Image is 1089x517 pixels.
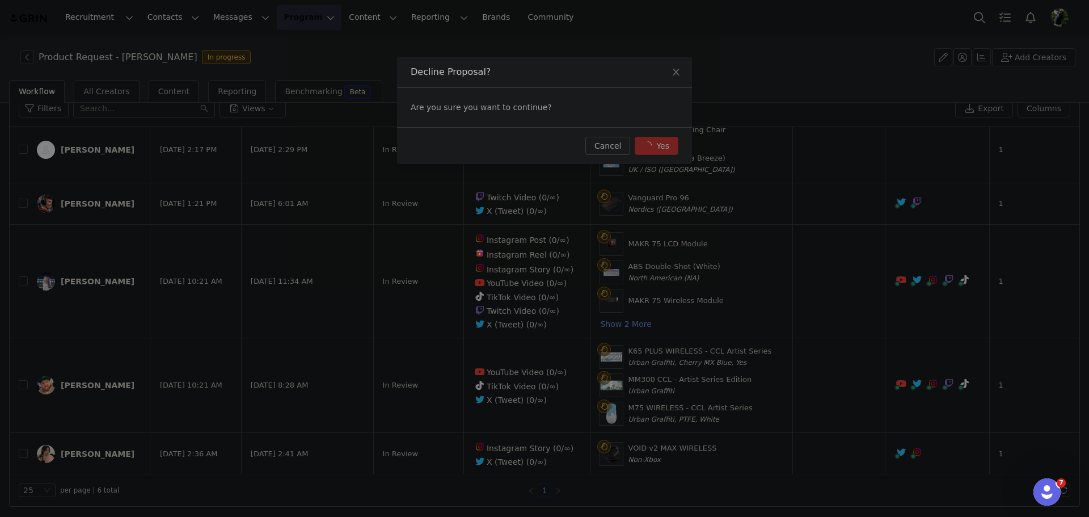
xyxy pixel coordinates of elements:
div: Decline Proposal? [411,66,678,78]
iframe: Intercom live chat [1033,478,1061,506]
button: Close [660,57,692,89]
div: Are you sure you want to continue? [397,88,692,127]
button: Cancel [585,137,630,155]
i: icon: close [672,68,681,77]
span: 7 [1057,478,1066,487]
